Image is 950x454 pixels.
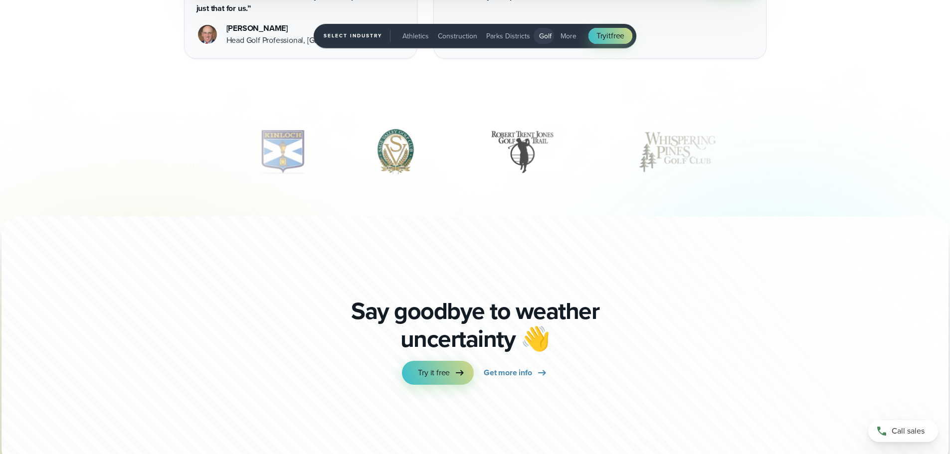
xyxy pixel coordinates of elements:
img: Whispering-Pines-Golf-Club.svg [618,127,735,176]
img: Sage-Valley.svg [363,127,428,176]
div: 7 of 8 [87,127,203,176]
button: Construction [434,28,481,44]
img: Robert-Trent-Jones-Golf-Club.svg [476,127,570,176]
div: 2 of 8 [476,127,570,176]
div: Head Golf Professional, [GEOGRAPHIC_DATA] [226,34,383,46]
span: it [606,30,611,41]
div: 1 of 8 [363,127,428,176]
a: Call sales [868,420,938,442]
a: Try it free [402,361,474,385]
button: Parks Districts [482,28,534,44]
div: [PERSON_NAME] [226,22,383,34]
span: More [561,31,576,41]
img: Kinloch.svg [251,127,315,176]
button: Golf [535,28,556,44]
span: Construction [438,31,477,41]
iframe: profile [4,14,156,91]
span: Call sales [892,425,925,437]
a: Get more info [484,361,548,385]
span: Get more info [484,367,532,379]
div: 8 of 8 [251,127,315,176]
img: Mountaintop.svg [87,127,203,176]
div: 3 of 8 [618,127,735,176]
span: Try free [596,30,624,42]
div: slideshow [184,127,766,176]
a: Tryitfree [588,28,632,44]
span: Parks Districts [486,31,530,41]
button: Athletics [398,28,433,44]
span: Select Industry [324,30,390,42]
span: Athletics [402,31,429,41]
span: Golf [539,31,552,41]
p: Say goodbye to weather uncertainty 👋 [348,297,603,353]
span: Try it free [418,367,450,379]
button: More [557,28,580,44]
